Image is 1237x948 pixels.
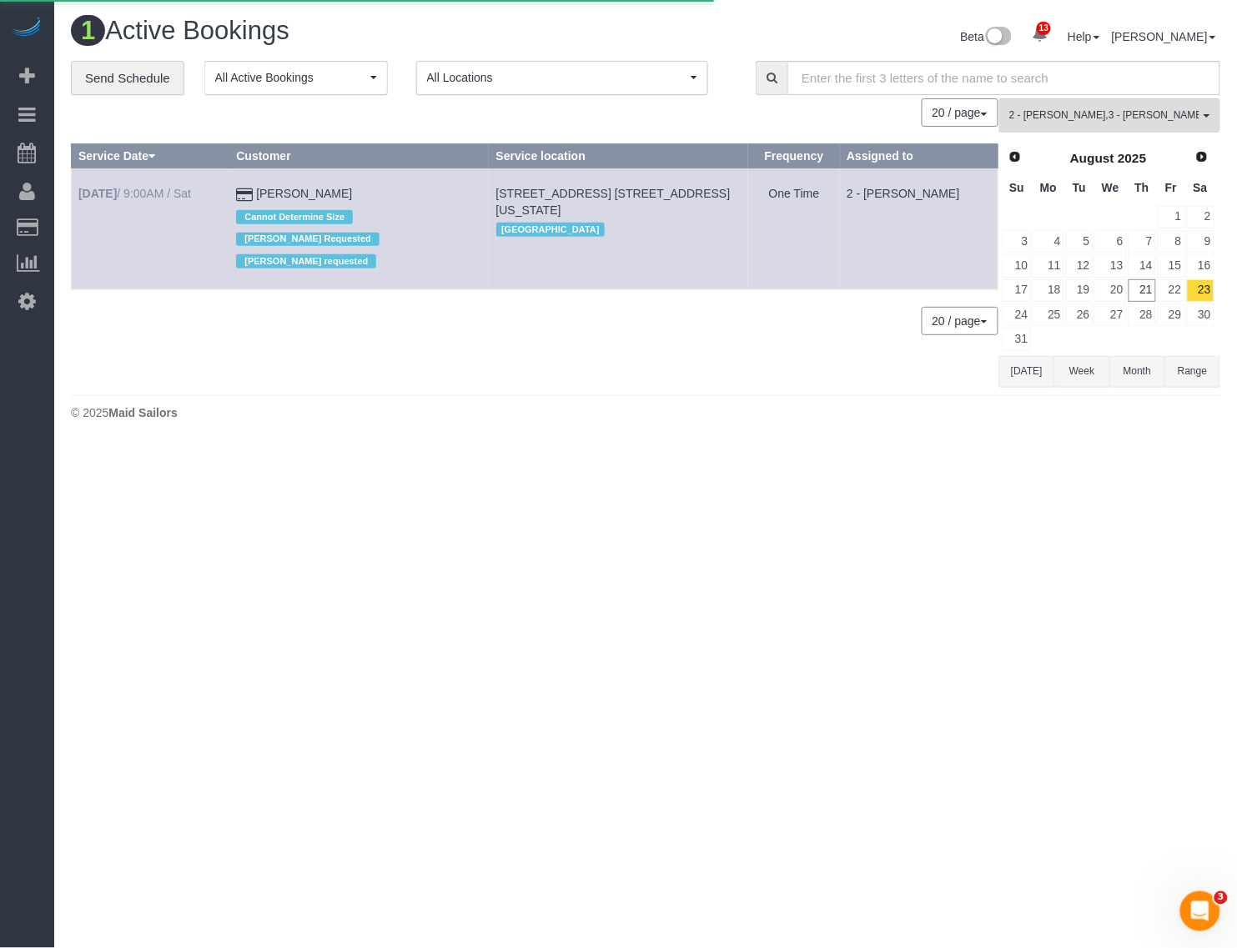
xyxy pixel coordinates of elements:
span: Cannot Determine Size [236,210,353,223]
a: 26 [1066,303,1094,326]
a: 16 [1187,254,1214,277]
span: [PERSON_NAME] requested [236,254,376,268]
span: August [1070,151,1114,165]
td: Assigned to [840,168,998,289]
th: Assigned to [840,144,998,168]
a: 29 [1158,303,1185,326]
a: 4 [1033,230,1064,253]
td: Service location [489,168,748,289]
th: Customer [229,144,489,168]
a: 28 [1129,303,1156,326]
th: Frequency [748,144,839,168]
a: 2 [1187,206,1214,228]
a: 13 [1023,17,1056,53]
strong: Maid Sailors [108,406,177,419]
a: [DATE]/ 9:00AM / Sat [78,187,191,200]
a: 17 [1003,279,1031,302]
span: All Locations [427,69,686,86]
button: 2 - [PERSON_NAME],3 - [PERSON_NAME] [999,98,1220,133]
span: Wednesday [1102,181,1119,194]
a: 27 [1094,303,1126,326]
img: New interface [984,27,1012,48]
a: 7 [1129,230,1156,253]
span: Tuesday [1073,181,1086,194]
span: All Active Bookings [215,69,366,86]
th: Service location [489,144,748,168]
button: 20 / page [922,98,998,127]
span: Thursday [1135,181,1149,194]
span: [STREET_ADDRESS] [STREET_ADDRESS][US_STATE] [496,187,731,217]
nav: Pagination navigation [923,307,998,335]
td: Customer [229,168,489,289]
a: 30 [1187,303,1214,326]
h1: Active Bookings [71,17,633,45]
button: Range [1165,356,1220,387]
a: 25 [1033,303,1064,326]
span: [PERSON_NAME] Requested [236,233,380,246]
a: 10 [1003,254,1031,277]
ol: All Teams [999,98,1220,124]
a: 15 [1158,254,1185,277]
b: [DATE] [78,187,117,200]
a: 20 [1094,279,1126,302]
a: [PERSON_NAME] [1112,30,1216,43]
button: [DATE] [999,356,1054,387]
a: 8 [1158,230,1185,253]
th: Service Date [72,144,229,168]
nav: Pagination navigation [923,98,998,127]
span: 3 [1214,891,1228,905]
div: © 2025 [71,404,1220,421]
a: 19 [1066,279,1094,302]
a: 6 [1094,230,1126,253]
a: Beta [961,30,1013,43]
button: All Active Bookings [204,61,388,95]
button: All Locations [416,61,708,95]
img: Automaid Logo [10,17,43,40]
span: Next [1195,150,1209,163]
a: 3 [1003,230,1031,253]
a: Next [1190,146,1214,169]
span: Saturday [1194,181,1208,194]
input: Enter the first 3 letters of the name to search [787,61,1220,95]
a: 5 [1066,230,1094,253]
a: 31 [1003,328,1031,350]
span: Friday [1165,181,1177,194]
button: 20 / page [922,307,998,335]
iframe: Intercom live chat [1180,891,1220,931]
a: 13 [1094,254,1126,277]
a: 24 [1003,303,1031,326]
a: 9 [1187,230,1214,253]
a: Help [1068,30,1100,43]
a: 18 [1033,279,1064,302]
button: Month [1110,356,1165,387]
td: Schedule date [72,168,229,289]
span: 2 - [PERSON_NAME] , 3 - [PERSON_NAME] [1009,108,1199,123]
i: Credit Card Payment [236,189,253,201]
a: 23 [1187,279,1214,302]
a: [PERSON_NAME] [256,187,352,200]
span: Prev [1008,150,1022,163]
span: Monday [1040,181,1057,194]
a: 12 [1066,254,1094,277]
div: Location [496,218,742,240]
span: 2025 [1118,151,1146,165]
a: Send Schedule [71,61,184,96]
a: 21 [1129,279,1156,302]
a: Prev [1003,146,1027,169]
a: 11 [1033,254,1064,277]
span: 13 [1037,22,1051,35]
td: Frequency [748,168,839,289]
span: 1 [71,15,105,46]
span: Sunday [1009,181,1024,194]
button: Week [1054,356,1109,387]
a: 1 [1158,206,1185,228]
span: [GEOGRAPHIC_DATA] [496,223,606,236]
a: 14 [1129,254,1156,277]
a: 22 [1158,279,1185,302]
